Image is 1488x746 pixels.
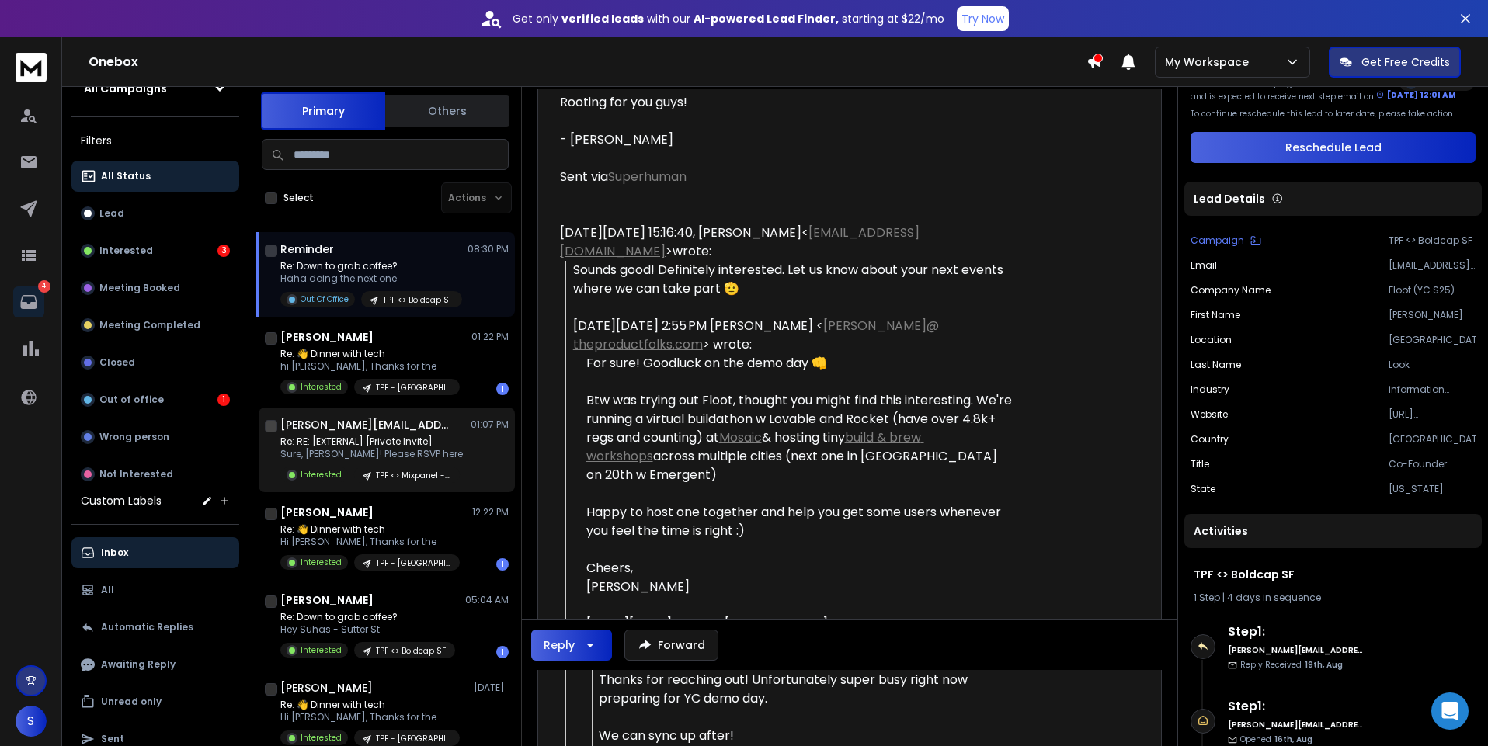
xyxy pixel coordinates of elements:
[280,505,374,520] h1: [PERSON_NAME]
[217,245,230,257] div: 3
[16,53,47,82] img: logo
[376,733,450,744] p: TPF - [GEOGRAPHIC_DATA] <> Serendipity
[283,192,314,204] label: Select
[280,523,460,536] p: Re: 👋 Dinner with tech
[1389,359,1476,371] p: Look
[376,645,446,657] p: TPF <> Boldcap SF
[719,429,762,446] a: Mosaic
[573,317,939,353] a: [PERSON_NAME]@theproductfolks.com
[71,649,239,680] button: Awaiting Reply
[1305,659,1343,671] span: 19th, Aug
[496,646,509,658] div: 1
[1389,433,1476,446] p: [GEOGRAPHIC_DATA]
[99,245,153,257] p: Interested
[599,671,1013,708] div: Thanks for reaching out! Unfortunately super busy right now preparing for YC demo day.
[496,383,509,395] div: 1
[217,394,230,406] div: 1
[301,732,342,744] p: Interested
[280,435,463,448] p: Re: RE: [EXTERNAL] [Private Invite]
[1228,719,1364,730] h6: [PERSON_NAME][EMAIL_ADDRESS][DOMAIN_NAME]
[560,168,1013,186] div: Sent via
[465,594,509,606] p: 05:04 AM
[1191,383,1229,396] p: industry
[1191,334,1232,346] p: location
[301,381,342,393] p: Interested
[280,360,460,373] p: hi [PERSON_NAME], Thanks for the
[1389,483,1476,495] p: [US_STATE]
[1361,54,1450,70] p: Get Free Credits
[560,130,1013,149] div: - [PERSON_NAME]
[1228,623,1364,641] h6: Step 1 :
[513,11,944,26] p: Get only with our starting at $22/mo
[1191,132,1476,163] button: Reschedule Lead
[99,207,124,220] p: Lead
[71,459,239,490] button: Not Interested
[280,417,451,432] h1: [PERSON_NAME][EMAIL_ADDRESS][PERSON_NAME][PERSON_NAME][DOMAIN_NAME]
[561,11,644,26] strong: verified leads
[71,537,239,568] button: Inbox
[280,680,373,696] h1: [PERSON_NAME]
[1191,259,1217,272] p: Email
[301,469,342,481] p: Interested
[16,706,47,737] button: S
[1191,408,1228,421] p: website
[280,623,455,636] p: Hey Suhas - Sutter St
[101,584,114,596] p: All
[957,6,1009,31] button: Try Now
[1191,458,1209,470] p: title
[71,272,239,304] button: Meeting Booked
[474,682,509,694] p: [DATE]
[84,81,167,96] h1: All Campaigns
[1389,334,1476,346] p: [GEOGRAPHIC_DATA]
[280,592,374,608] h1: [PERSON_NAME]
[573,261,1013,298] div: Sounds good! Definitely interested. Let us know about your next events where we can take part 🫡
[1194,592,1472,604] div: |
[1389,284,1476,297] p: Floot (YC S25)
[376,382,450,394] p: TPF - [GEOGRAPHIC_DATA] <> Serendipity
[1389,383,1476,396] p: information technology & services
[471,331,509,343] p: 01:22 PM
[608,168,687,186] a: Superhuman
[376,470,450,481] p: TPF <> Mixpanel - SG BnA
[1184,514,1482,548] div: Activities
[81,493,162,508] h3: Custom Labels
[71,384,239,415] button: Out of office1
[468,243,509,255] p: 08:30 PM
[1240,734,1312,745] p: Opened
[99,319,200,331] p: Meeting Completed
[599,727,1013,745] div: We can sync up after!
[1329,47,1461,78] button: Get Free Credits
[1191,108,1476,120] p: To continue reschedule this lead to later date, please take action.
[376,557,450,569] p: TPF - [GEOGRAPHIC_DATA] <> Serendipity
[101,546,128,559] p: Inbox
[472,506,509,519] p: 12:22 PM
[71,198,239,229] button: Lead
[99,394,164,406] p: Out of office
[71,130,239,151] h3: Filters
[1191,73,1476,102] div: This lead in the campaign and is expected to receive next step email on
[101,696,162,708] p: Unread only
[560,224,920,260] a: [EMAIL_ADDRESS][DOMAIN_NAME]
[1431,692,1469,730] div: Open Intercom Messenger
[1376,89,1456,101] div: [DATE] 12:01 AM
[586,615,1013,633] div: [DATE][DATE] 2:09 PM, [PERSON_NAME] < > wrote:
[280,711,460,723] p: Hi [PERSON_NAME], Thanks for the
[99,431,169,443] p: Wrong person
[560,224,920,260] span: < >
[560,93,1013,112] div: Rooting for you guys!
[101,621,193,633] p: Automatic Replies
[1191,433,1229,446] p: Country
[838,615,925,633] a: ed@floot.com
[1191,309,1240,321] p: First Name
[1191,234,1261,247] button: Campaign
[1389,458,1476,470] p: Co-Founder
[471,418,509,431] p: 01:07 PM
[385,94,509,128] button: Others
[71,161,239,192] button: All Status
[1228,697,1364,716] h6: Step 1 :
[280,348,460,360] p: Re: 👋 Dinner with tech
[1191,483,1215,495] p: State
[961,11,1004,26] p: Try Now
[71,235,239,266] button: Interested3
